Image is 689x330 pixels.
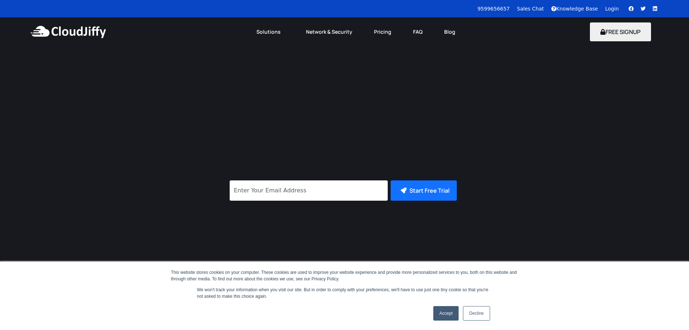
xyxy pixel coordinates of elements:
[230,180,388,201] input: Enter Your Email Address
[433,306,459,321] a: Accept
[391,180,457,201] button: Start Free Trial
[402,24,433,40] a: FAQ
[363,24,402,40] a: Pricing
[171,269,518,282] div: This website stores cookies on your computer. These cookies are used to improve your website expe...
[590,22,651,41] button: FREE SIGNUP
[605,6,619,12] a: Login
[517,6,544,12] a: Sales Chat
[246,24,295,40] a: Solutions
[197,287,492,300] p: We won't track your information when you visit our site. But in order to comply with your prefere...
[463,306,490,321] a: Decline
[477,6,510,12] a: 9599656657
[295,24,363,40] a: Network & Security
[590,28,651,36] a: FREE SIGNUP
[551,6,598,12] a: Knowledge Base
[433,24,466,40] a: Blog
